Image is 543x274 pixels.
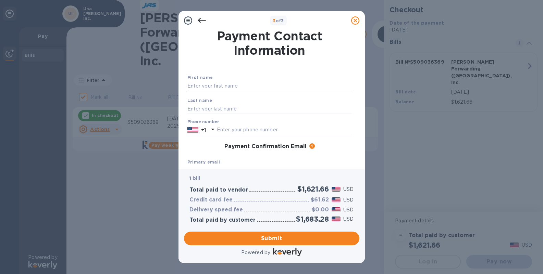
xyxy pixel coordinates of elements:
span: Submit [189,234,354,243]
input: Enter your first name [187,81,352,91]
b: Last name [187,98,212,103]
p: Powered by [241,249,270,256]
p: USD [343,196,354,204]
h3: Payment Confirmation Email [224,143,307,150]
h1: Payment Contact Information [187,29,352,57]
button: Submit [184,232,359,245]
h2: $1,683.28 [296,215,329,223]
b: of 3 [273,18,284,23]
p: +1 [201,127,206,133]
h3: Total paid by customer [189,217,256,223]
h3: Credit card fee [189,197,233,203]
b: 1 bill [189,175,200,181]
label: Phone number [187,120,219,124]
img: US [187,126,198,134]
h3: $61.62 [311,197,329,203]
img: USD [332,217,341,221]
p: USD [343,186,354,193]
p: USD [343,216,354,223]
span: 3 [273,18,275,23]
img: Logo [273,248,302,256]
input: Enter your last name [187,104,352,114]
h3: $0.00 [312,207,329,213]
b: First name [187,75,213,80]
b: Primary email [187,159,220,165]
h3: Total paid to vendor [189,187,248,193]
p: USD [343,206,354,213]
img: USD [332,187,341,192]
h3: Delivery speed fee [189,207,243,213]
h2: $1,621.66 [297,185,329,193]
input: Enter your phone number [217,125,352,135]
img: USD [332,197,341,202]
img: USD [332,207,341,212]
